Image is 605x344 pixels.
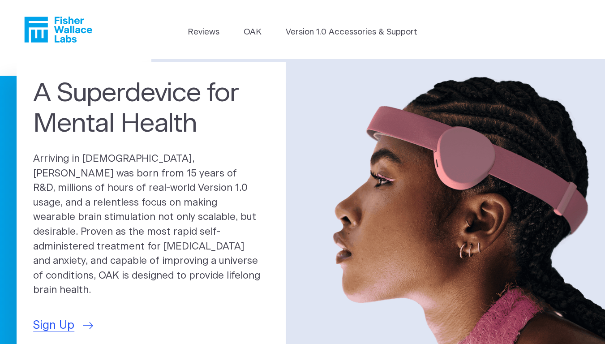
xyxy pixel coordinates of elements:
[24,17,92,43] a: Fisher Wallace
[188,26,219,39] a: Reviews
[286,26,417,39] a: Version 1.0 Accessories & Support
[33,152,269,298] p: Arriving in [DEMOGRAPHIC_DATA], [PERSON_NAME] was born from 15 years of R&D, millions of hours of...
[33,317,93,334] a: Sign Up
[33,78,269,139] h1: A Superdevice for Mental Health
[244,26,262,39] a: OAK
[33,317,74,334] span: Sign Up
